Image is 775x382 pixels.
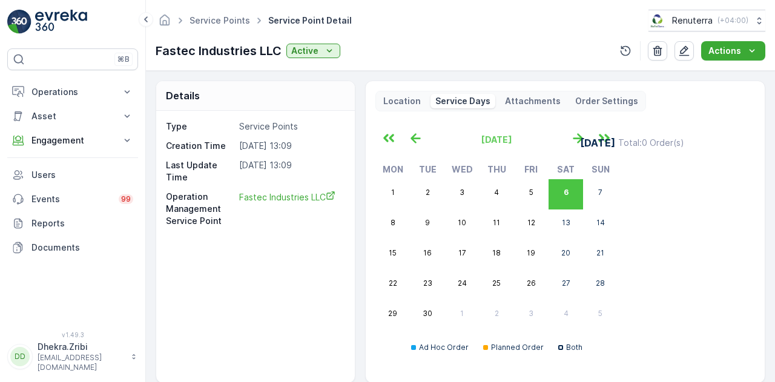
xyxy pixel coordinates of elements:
button: September 16, 2025 [410,240,444,270]
button: September 2, 2025 [410,179,444,209]
abbr: September 5, 2025 [529,188,533,197]
p: ⌘B [117,54,130,64]
button: Asset [7,104,138,128]
p: Type [166,120,234,133]
p: Documents [31,242,133,254]
abbr: September 3, 2025 [460,188,464,197]
p: Service Points [239,120,342,133]
abbr: October 4, 2025 [564,309,569,318]
abbr: September 24, 2025 [458,278,467,288]
button: October 4, 2025 [549,300,583,331]
p: Dhekra.Zribi [38,341,125,353]
p: Details [166,88,200,103]
abbr: September 4, 2025 [494,188,499,197]
p: Actions [708,45,741,57]
button: September 26, 2025 [514,270,549,300]
p: Engagement [31,134,114,147]
button: September 11, 2025 [480,209,514,240]
abbr: September 29, 2025 [388,309,397,318]
button: September 6, 2025 [549,179,583,209]
button: Engagement [7,128,138,153]
p: Attachments [505,95,561,107]
span: [DATE] [481,134,512,145]
button: September 15, 2025 [375,240,410,270]
a: Events99 [7,187,138,211]
p: Fastec Industries LLC [156,42,282,60]
button: September 3, 2025 [445,179,480,209]
button: September 1, 2025 [375,179,410,209]
img: logo_light-DOdMpM7g.png [35,10,87,34]
button: September 19, 2025 [514,240,549,270]
p: Active [291,45,318,57]
abbr: September 30, 2025 [423,309,432,318]
abbr: September 16, 2025 [423,248,432,257]
abbr: October 1, 2025 [460,309,464,318]
p: Order Settings [575,95,638,107]
abbr: September 27, 2025 [562,278,570,288]
button: September 8, 2025 [375,209,410,240]
span: Service Point Detail [266,15,354,27]
abbr: Wednesday [452,164,473,174]
abbr: September 18, 2025 [492,248,501,257]
button: September 24, 2025 [445,270,480,300]
img: Screenshot_2024-07-26_at_13.33.01.png [648,14,667,27]
button: September 12, 2025 [514,209,549,240]
a: Homepage [158,18,171,28]
button: September 10, 2025 [445,209,480,240]
p: [DATE] 13:09 [239,159,342,183]
a: Documents [7,235,138,260]
button: Operations [7,80,138,104]
p: Reports [31,217,133,229]
button: September 4, 2025 [480,179,514,209]
button: September 9, 2025 [410,209,444,240]
button: October 1, 2025 [445,300,480,331]
p: ( +04:00 ) [717,16,748,25]
p: Ad Hoc Order [419,343,469,352]
p: Total : 0 Order(s) [618,137,684,149]
p: [EMAIL_ADDRESS][DOMAIN_NAME] [38,353,125,372]
button: September 13, 2025 [549,209,583,240]
button: Actions [701,41,765,61]
p: Creation Time [166,140,234,152]
abbr: September 8, 2025 [391,218,395,227]
abbr: September 26, 2025 [527,278,536,288]
abbr: September 12, 2025 [527,218,535,227]
p: Asset [31,110,114,122]
abbr: September 13, 2025 [562,218,570,227]
p: Users [31,169,133,181]
button: September 20, 2025 [549,240,583,270]
button: October 3, 2025 [514,300,549,331]
a: Service Points [190,15,250,25]
abbr: September 22, 2025 [389,278,397,288]
button: Active [286,44,340,58]
abbr: October 3, 2025 [529,309,533,318]
a: Fastec Industries LLC [239,191,342,227]
div: DD [10,347,30,366]
button: September 27, 2025 [549,270,583,300]
abbr: September 9, 2025 [425,218,430,227]
abbr: September 19, 2025 [527,248,535,257]
img: logo [7,10,31,34]
button: [DATE] [429,126,564,153]
abbr: Monday [383,164,403,174]
p: Planned Order [491,343,544,352]
button: Renuterra(+04:00) [648,10,765,31]
abbr: Tuesday [419,164,437,174]
button: September 18, 2025 [480,240,514,270]
abbr: September 1, 2025 [391,188,395,197]
a: Reports [7,211,138,235]
button: September 22, 2025 [375,270,410,300]
abbr: Thursday [487,164,506,174]
abbr: September 11, 2025 [493,218,500,227]
span: Fastec Industries LLC [239,192,335,202]
button: September 30, 2025 [410,300,444,331]
abbr: Saturday [557,164,575,174]
a: Users [7,163,138,187]
p: Location [383,95,421,107]
abbr: September 23, 2025 [423,278,432,288]
p: 99 [121,194,131,204]
button: September 29, 2025 [375,300,410,331]
abbr: September 20, 2025 [561,248,570,257]
abbr: October 2, 2025 [495,309,499,318]
span: v 1.49.3 [7,331,138,338]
